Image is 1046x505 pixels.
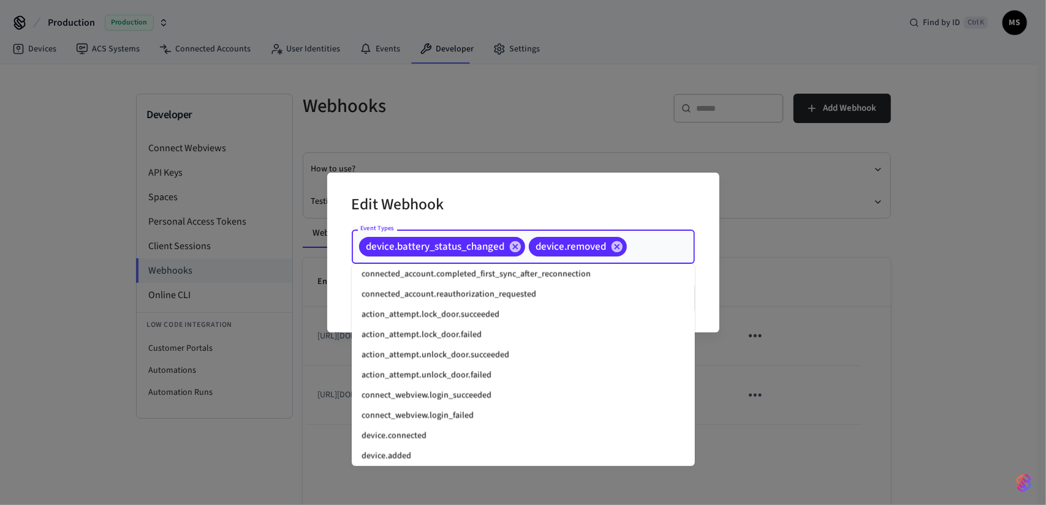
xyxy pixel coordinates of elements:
[352,324,695,345] li: action_attempt.lock_door.failed
[352,365,695,385] li: action_attempt.unlock_door.failed
[352,284,695,304] li: connected_account.reauthorization_requested
[352,446,695,466] li: device.added
[359,241,512,253] span: device.battery_status_changed
[359,237,525,256] div: device.battery_status_changed
[529,237,627,256] div: device.removed
[352,425,695,446] li: device.connected
[360,224,394,233] label: Event Types
[352,187,444,225] h2: Edit Webhook
[352,345,695,365] li: action_attempt.unlock_door.succeeded
[1017,473,1031,493] img: SeamLogoGradient.69752ec5.svg
[352,385,695,405] li: connect_webview.login_succeeded
[352,304,695,324] li: action_attempt.lock_door.succeeded
[352,466,695,486] li: device.converted_to_unmanaged
[352,264,695,284] li: connected_account.completed_first_sync_after_reconnection
[352,405,695,425] li: connect_webview.login_failed
[529,241,614,253] span: device.removed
